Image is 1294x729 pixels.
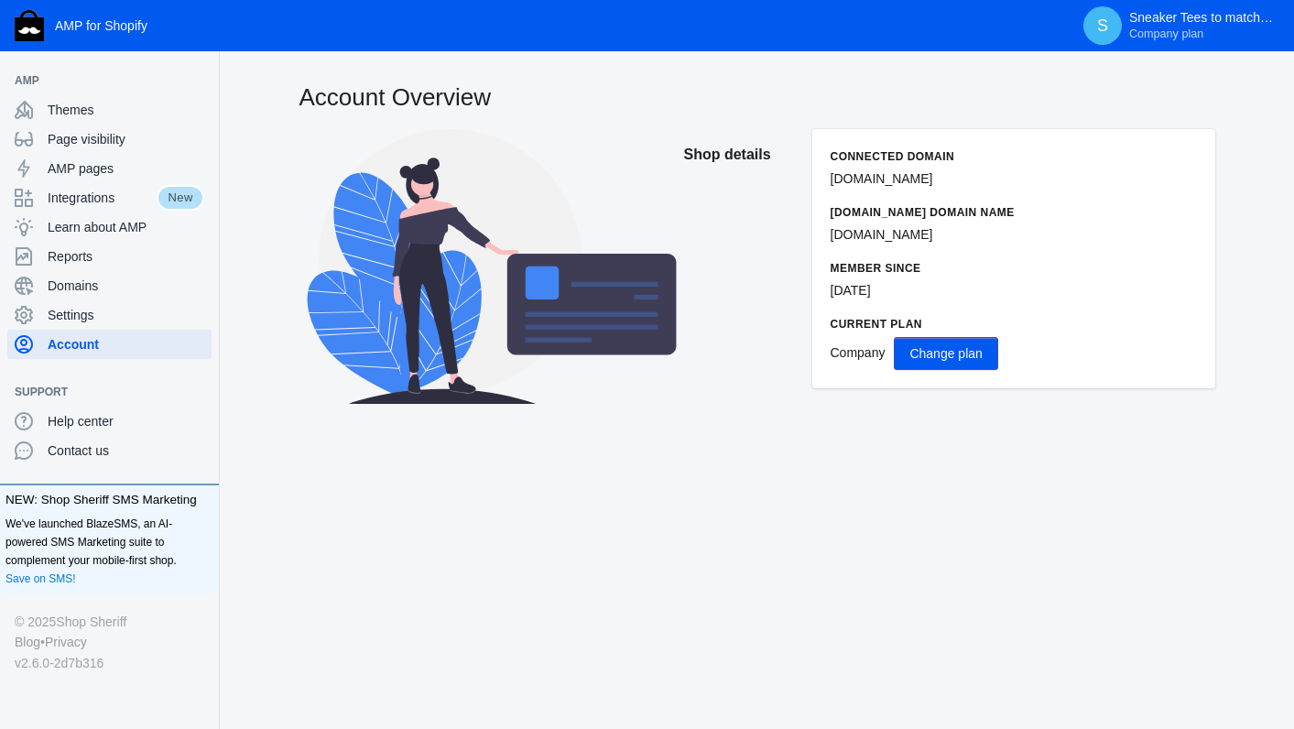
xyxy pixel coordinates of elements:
[684,129,794,180] h2: Shop details
[7,300,212,330] a: Settings
[7,154,212,183] a: AMP pages
[831,345,886,360] span: Company
[186,388,215,396] button: Add a sales channel
[831,147,1197,166] h6: Connected domain
[7,95,212,125] a: Themes
[831,259,1197,277] h6: Member since
[1093,16,1112,35] span: S
[831,281,1197,300] p: [DATE]
[7,330,212,359] a: Account
[48,306,204,324] span: Settings
[48,247,204,266] span: Reports
[15,10,44,41] img: Shop Sheriff Logo
[7,212,212,242] a: Learn about AMP
[48,189,157,207] span: Integrations
[157,185,204,211] span: New
[186,77,215,84] button: Add a sales channel
[1129,10,1276,41] p: Sneaker Tees to match Air Jordan Sneakers
[7,271,212,300] a: Domains
[831,225,1197,245] p: [DOMAIN_NAME]
[48,277,204,295] span: Domains
[909,346,982,361] span: Change plan
[7,125,212,154] a: Page visibility
[1129,27,1203,41] span: Company plan
[7,436,212,465] a: Contact us
[7,242,212,271] a: Reports
[831,169,1197,189] p: [DOMAIN_NAME]
[48,130,204,148] span: Page visibility
[48,335,204,354] span: Account
[894,337,997,370] button: Change plan
[1202,637,1272,707] iframe: Drift Widget Chat Controller
[15,383,186,401] span: Support
[48,159,204,178] span: AMP pages
[48,101,204,119] span: Themes
[48,412,204,430] span: Help center
[15,71,186,90] span: AMP
[7,183,212,212] a: IntegrationsNew
[299,81,1215,114] h2: Account Overview
[48,218,204,236] span: Learn about AMP
[831,315,1197,333] h6: Current Plan
[55,18,147,33] span: AMP for Shopify
[48,441,204,460] span: Contact us
[831,203,1197,222] h6: [DOMAIN_NAME] domain name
